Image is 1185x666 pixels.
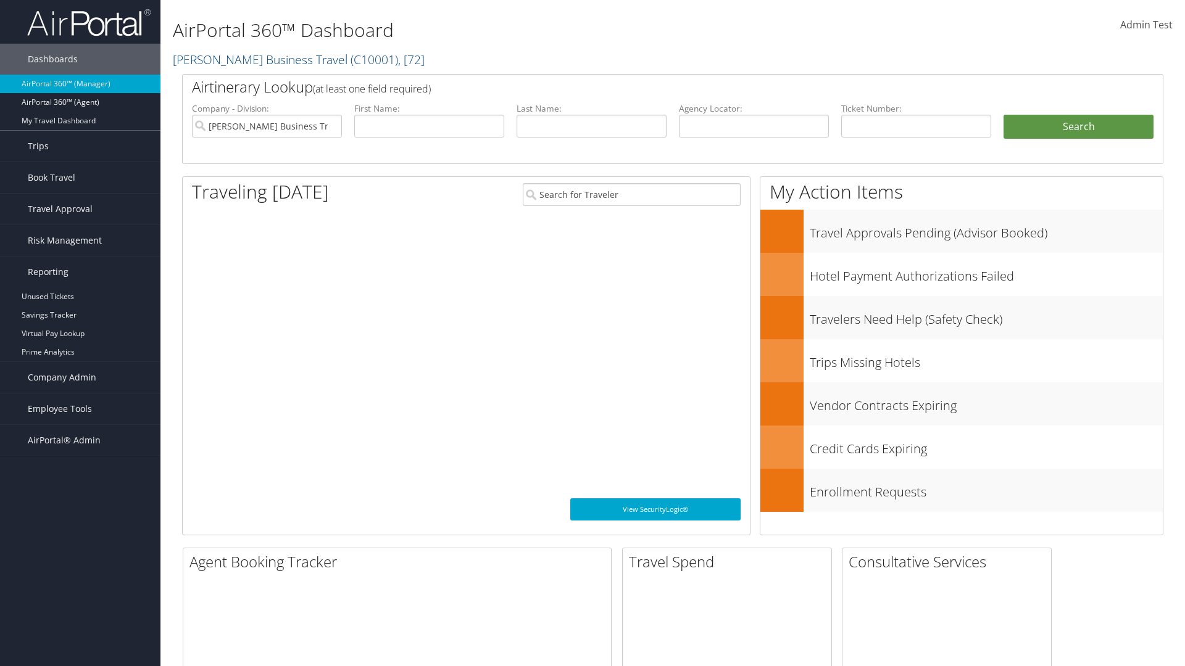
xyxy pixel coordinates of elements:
span: Company Admin [28,362,96,393]
a: Vendor Contracts Expiring [760,382,1163,425]
a: Hotel Payment Authorizations Failed [760,253,1163,296]
button: Search [1004,115,1154,139]
label: Agency Locator: [679,102,829,115]
span: AirPortal® Admin [28,425,101,456]
h2: Consultative Services [849,551,1051,572]
h2: Airtinerary Lookup [192,76,1072,97]
span: Risk Management [28,225,102,256]
label: First Name: [354,102,504,115]
span: Reporting [28,257,69,287]
span: , [ 72 ] [398,51,425,68]
span: Travel Approval [28,194,93,224]
h3: Hotel Payment Authorizations Failed [810,261,1163,285]
h1: AirPortal 360™ Dashboard [173,17,839,43]
a: [PERSON_NAME] Business Travel [173,51,425,68]
span: Trips [28,131,49,162]
input: Search for Traveler [523,183,741,206]
span: Admin Test [1120,18,1173,31]
label: Company - Division: [192,102,342,115]
span: ( C10001 ) [351,51,398,68]
label: Ticket Number: [841,102,991,115]
a: Trips Missing Hotels [760,339,1163,382]
span: Book Travel [28,162,75,193]
h3: Trips Missing Hotels [810,348,1163,371]
a: Travelers Need Help (Safety Check) [760,296,1163,339]
span: (at least one field required) [313,82,431,96]
h3: Enrollment Requests [810,477,1163,501]
img: airportal-logo.png [27,8,151,37]
a: Enrollment Requests [760,469,1163,512]
h3: Travel Approvals Pending (Advisor Booked) [810,218,1163,242]
h2: Travel Spend [629,551,831,572]
span: Employee Tools [28,393,92,424]
h3: Travelers Need Help (Safety Check) [810,305,1163,328]
a: View SecurityLogic® [570,498,741,520]
a: Credit Cards Expiring [760,425,1163,469]
h1: Traveling [DATE] [192,179,329,205]
h1: My Action Items [760,179,1163,205]
a: Admin Test [1120,6,1173,44]
h2: Agent Booking Tracker [189,551,611,572]
span: Dashboards [28,44,78,75]
label: Last Name: [517,102,667,115]
h3: Credit Cards Expiring [810,434,1163,458]
h3: Vendor Contracts Expiring [810,391,1163,414]
a: Travel Approvals Pending (Advisor Booked) [760,210,1163,253]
